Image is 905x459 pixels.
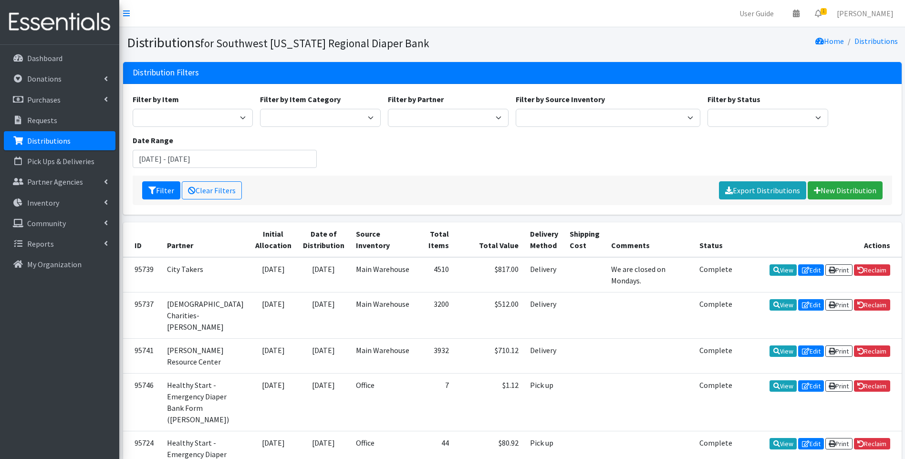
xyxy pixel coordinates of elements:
a: Print [825,438,853,449]
a: Distributions [854,36,898,46]
a: Edit [798,299,824,311]
td: Delivery [524,338,564,373]
a: Edit [798,380,824,392]
th: Shipping Cost [564,222,605,257]
label: Filter by Status [707,94,760,105]
th: Date of Distribution [297,222,350,257]
td: Complete [694,373,738,431]
a: New Distribution [808,181,883,199]
label: Filter by Partner [388,94,444,105]
a: Home [815,36,844,46]
a: Edit [798,438,824,449]
td: 3200 [418,292,455,338]
td: Delivery [524,292,564,338]
a: Print [825,380,853,392]
a: Reports [4,234,115,253]
p: Purchases [27,95,61,104]
a: View [770,345,797,357]
td: Pick up [524,373,564,431]
td: [DATE] [297,373,350,431]
label: Filter by Item Category [260,94,341,105]
td: Delivery [524,257,564,292]
td: [DATE] [250,292,297,338]
a: Community [4,214,115,233]
td: Office [350,373,418,431]
td: We are closed on Mondays. [605,257,694,292]
a: Reclaim [854,438,890,449]
th: Source Inventory [350,222,418,257]
small: for Southwest [US_STATE] Regional Diaper Bank [200,36,429,50]
a: [PERSON_NAME] [829,4,901,23]
a: Export Distributions [719,181,806,199]
a: Reclaim [854,299,890,311]
th: Actions [738,222,902,257]
td: Complete [694,257,738,292]
a: Reclaim [854,264,890,276]
p: Partner Agencies [27,177,83,187]
p: Donations [27,74,62,83]
a: 1 [807,4,829,23]
p: Inventory [27,198,59,208]
a: Partner Agencies [4,172,115,191]
h1: Distributions [127,34,509,51]
p: Pick Ups & Deliveries [27,156,94,166]
td: [DATE] [297,292,350,338]
th: Status [694,222,738,257]
p: Reports [27,239,54,249]
td: 95739 [123,257,161,292]
td: [DEMOGRAPHIC_DATA] Charities- [PERSON_NAME] [161,292,250,338]
a: View [770,264,797,276]
a: Print [825,299,853,311]
label: Date Range [133,135,173,146]
label: Filter by Source Inventory [516,94,605,105]
a: My Organization [4,255,115,274]
button: Filter [142,181,180,199]
input: January 1, 2011 - December 31, 2011 [133,150,317,168]
img: HumanEssentials [4,6,115,38]
td: $710.12 [455,338,524,373]
p: Dashboard [27,53,62,63]
a: Edit [798,264,824,276]
a: Clear Filters [182,181,242,199]
td: 4510 [418,257,455,292]
a: Donations [4,69,115,88]
p: Community [27,219,66,228]
p: Distributions [27,136,71,146]
td: [DATE] [297,338,350,373]
th: Total Items [418,222,455,257]
td: [PERSON_NAME] Resource Center [161,338,250,373]
th: Comments [605,222,694,257]
th: Total Value [455,222,524,257]
td: Main Warehouse [350,338,418,373]
td: [DATE] [250,257,297,292]
a: Pick Ups & Deliveries [4,152,115,171]
a: Reclaim [854,380,890,392]
td: 95741 [123,338,161,373]
a: Purchases [4,90,115,109]
a: Dashboard [4,49,115,68]
td: $817.00 [455,257,524,292]
a: User Guide [732,4,781,23]
a: Requests [4,111,115,130]
a: View [770,438,797,449]
td: Main Warehouse [350,292,418,338]
a: Inventory [4,193,115,212]
td: Main Warehouse [350,257,418,292]
td: [DATE] [250,373,297,431]
a: View [770,380,797,392]
a: Print [825,264,853,276]
p: My Organization [27,260,82,269]
th: Delivery Method [524,222,564,257]
h3: Distribution Filters [133,68,199,78]
label: Filter by Item [133,94,179,105]
th: ID [123,222,161,257]
a: Edit [798,345,824,357]
td: 3932 [418,338,455,373]
p: Requests [27,115,57,125]
a: View [770,299,797,311]
td: $512.00 [455,292,524,338]
td: 7 [418,373,455,431]
td: 95737 [123,292,161,338]
td: Complete [694,338,738,373]
td: $1.12 [455,373,524,431]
